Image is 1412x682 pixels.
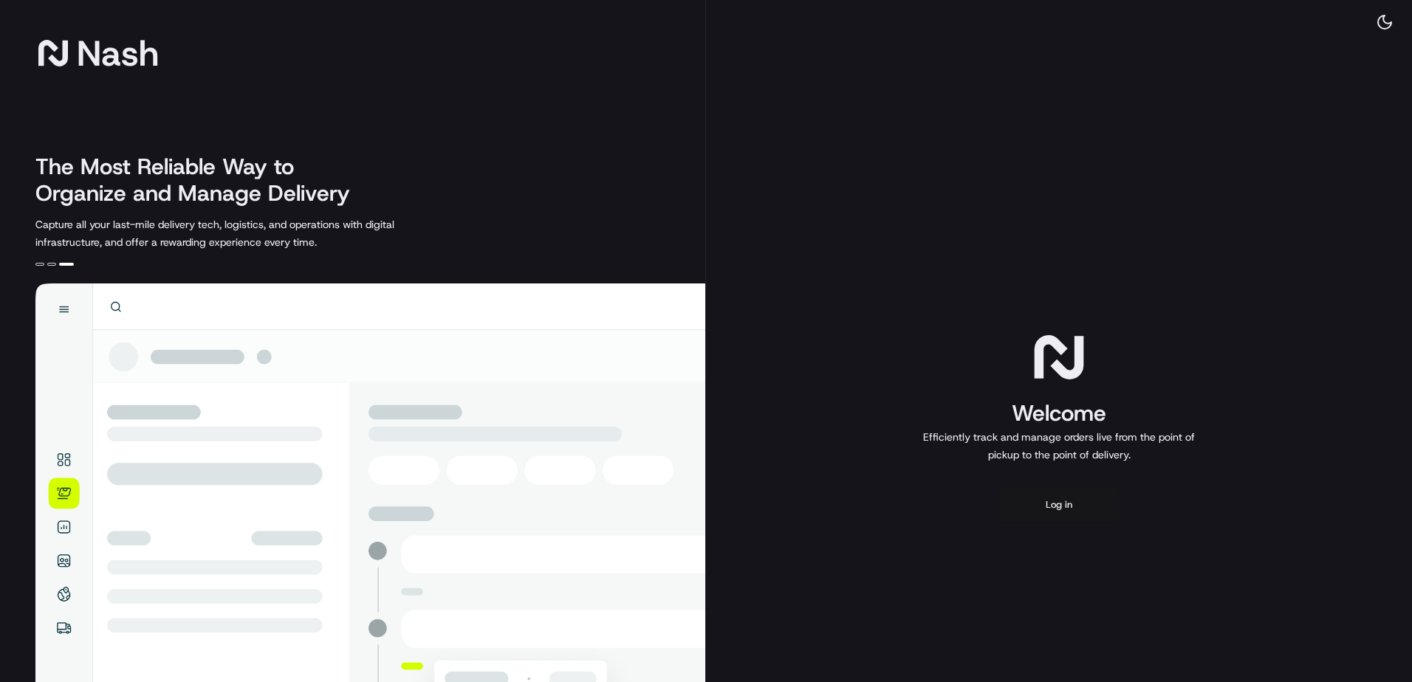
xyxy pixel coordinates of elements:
[917,428,1201,464] p: Efficiently track and manage orders live from the point of pickup to the point of delivery.
[1000,487,1118,523] button: Log in
[917,399,1201,428] h1: Welcome
[35,154,366,207] h2: The Most Reliable Way to Organize and Manage Delivery
[77,38,159,68] span: Nash
[35,216,461,251] p: Capture all your last-mile delivery tech, logistics, and operations with digital infrastructure, ...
